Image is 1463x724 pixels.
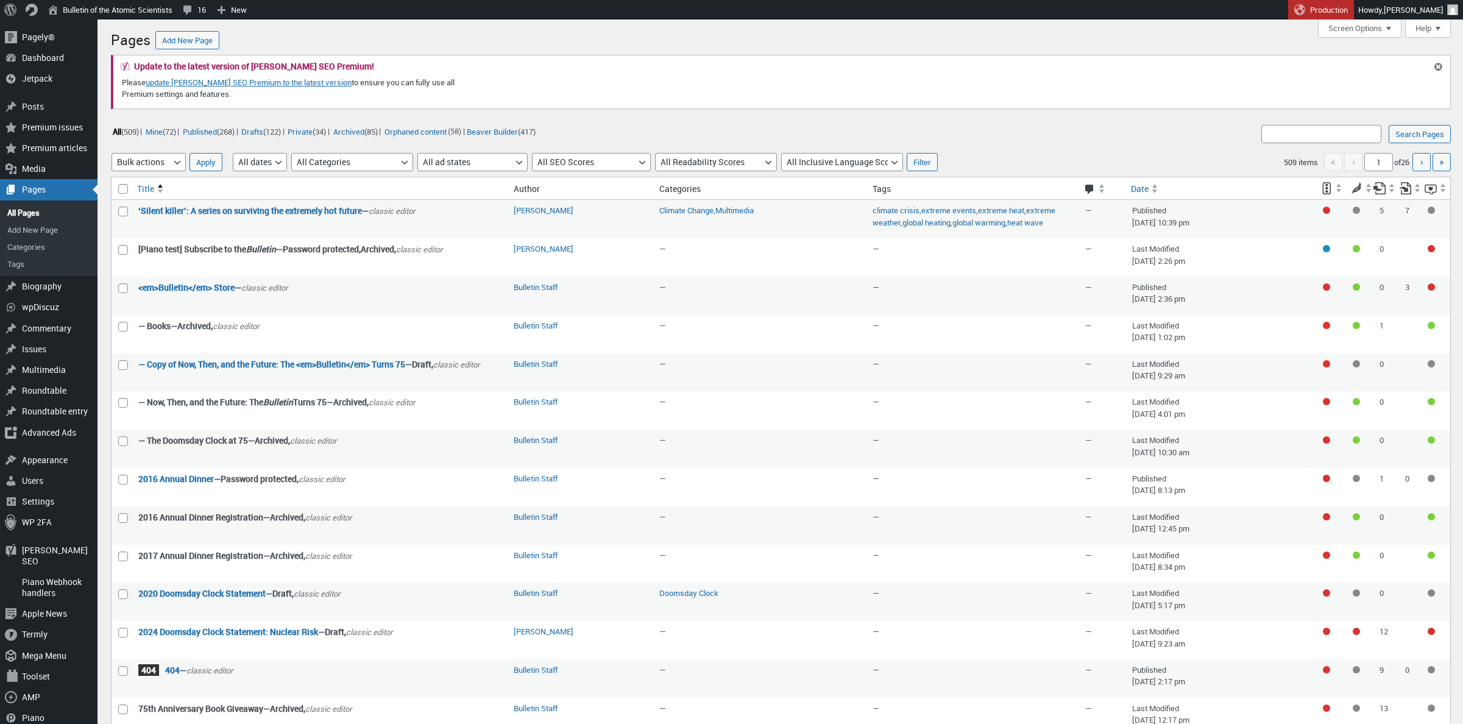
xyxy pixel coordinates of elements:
div: Good [1353,436,1360,444]
td: 5 [1373,200,1399,238]
td: 3 [1399,277,1425,315]
span: — [873,320,879,331]
a: “2024 Doomsday Clock Statement: Nuclear Risk” (Edit) [138,626,318,637]
span: (417) [518,126,536,137]
div: Good [1428,322,1435,329]
li: | [286,123,330,139]
li: | [331,123,381,139]
span: — [873,703,879,714]
a: Beaver Builder(417) [465,124,537,138]
a: [PERSON_NAME] [514,243,573,254]
strong: — [138,358,501,371]
span: classic editor [346,626,393,637]
a: Bulletin Staff [514,703,558,714]
h2: Update to the latest version of [PERSON_NAME] SEO Premium! [134,62,374,71]
a: [PERSON_NAME] [514,205,573,216]
span: — [873,664,879,675]
a: Climate Change [659,205,714,216]
a: Doomsday Clock [659,587,718,598]
span: classic editor [290,435,337,446]
div: Good [1353,398,1360,405]
a: Bulletin Staff [514,396,558,407]
span: — [1085,550,1092,561]
td: 0 [1373,506,1399,545]
td: Published [DATE] 10:39 pm [1126,200,1314,238]
span: Comments [1084,184,1096,196]
span: — [1085,587,1092,598]
a: “404” (Edit) [138,664,180,676]
span: — [1085,703,1092,714]
div: Not available [1428,589,1435,597]
td: 0 [1373,545,1399,583]
li: | [111,123,142,139]
span: classic editor [305,550,352,561]
span: (34) [313,126,326,137]
div: Good [1353,245,1360,252]
span: classic editor [433,359,480,370]
div: Not available [1353,589,1360,597]
span: — [659,626,666,637]
span: Archived, [333,396,369,408]
a: Mine(72) [144,124,177,138]
span: — [659,473,666,484]
span: 26 [1401,157,1409,168]
h1: Pages [111,26,151,52]
input: Apply [190,153,222,171]
span: — [1085,320,1092,331]
td: 7 [1399,200,1425,238]
td: Last Modified [DATE] 10:30 am [1126,430,1314,468]
span: — [1085,435,1092,445]
span: — [659,703,666,714]
td: , [653,200,866,238]
div: Focus keyphrase not set [1323,283,1330,291]
div: Focus keyphrase not set [1323,398,1330,405]
th: Author [508,177,654,200]
a: “‘Silent killer’: A series on surviving the extremely hot future” (Edit) [138,205,362,216]
span: — [659,320,666,331]
td: 0 [1373,583,1399,621]
td: Last Modified [DATE] 12:45 pm [1126,506,1314,545]
em: Bulletin [263,396,293,408]
a: Orphaned content [383,124,448,138]
a: Bulletin Staff [514,473,558,484]
div: Good [1428,436,1435,444]
strong: — [138,473,501,486]
span: (509) [121,126,139,137]
span: — [659,282,666,293]
span: — [1085,473,1092,484]
strong: 75th Anniversary Book Giveaway — [138,703,501,715]
div: Focus keyphrase not set [1323,589,1330,597]
strong: — Now, Then, and the Future: The Turns 75 — [138,396,501,409]
span: — [1085,626,1092,637]
div: Focus keyphrase not set [1323,207,1330,214]
strong: — [138,205,501,218]
td: 0 [1399,659,1425,698]
div: Not available [1428,704,1435,712]
input: Search Pages [1389,125,1451,143]
input: Filter [907,153,938,171]
a: Bulletin Staff [514,320,558,331]
div: Good [1353,283,1360,291]
span: classic editor [213,321,260,332]
td: Last Modified [DATE] 1:02 pm [1126,315,1314,353]
span: — [873,626,879,637]
td: 1 [1373,315,1399,353]
a: Date [1126,178,1314,200]
div: Needs improvement [1428,245,1435,252]
a: Bulletin Staff [514,550,558,561]
span: Title [137,183,154,195]
div: Not available [1353,704,1360,712]
td: Last Modified [DATE] 2:26 pm [1126,238,1314,277]
span: — [1085,511,1092,522]
div: Not available [1428,207,1435,214]
td: 0 [1373,391,1399,430]
span: classic editor [369,397,416,408]
span: — [1085,664,1092,675]
span: Archived, [270,550,305,561]
span: classic editor [299,474,345,484]
div: Good [1428,552,1435,559]
span: Draft, [325,626,346,637]
a: extreme heat [978,205,1024,216]
div: Good [1353,513,1360,520]
td: 0 [1399,468,1425,506]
